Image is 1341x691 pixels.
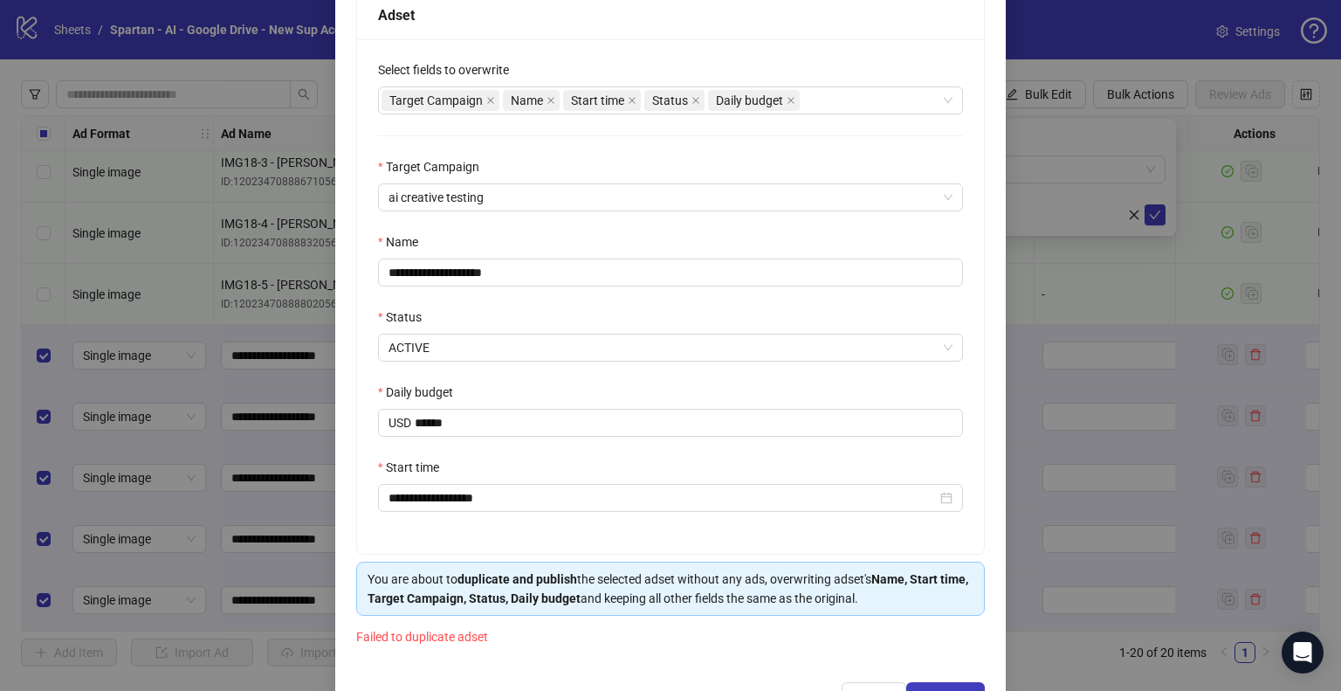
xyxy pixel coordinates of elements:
label: Target Campaign [378,157,491,176]
span: Name [503,90,560,111]
span: Failed to duplicate adset [356,630,488,644]
label: Name [378,232,430,252]
span: close [628,96,636,105]
div: Open Intercom Messenger [1282,632,1324,674]
span: close [486,96,495,105]
span: Status [652,91,688,110]
label: Status [378,307,433,327]
span: Start time [563,90,641,111]
strong: Name, Start time, Target Campaign, Status, Daily budget [368,572,968,605]
span: ACTIVE [389,335,952,361]
span: Daily budget [716,91,783,110]
label: Select fields to overwrite [378,60,520,79]
div: You are about to the selected adset without any ads, overwriting adset's and keeping all other fi... [368,570,973,608]
span: Target Campaign [382,90,499,111]
label: Start time [378,458,450,477]
input: Start time [389,488,937,508]
span: ai creative testing [389,184,952,211]
span: close [691,96,700,105]
span: close [547,96,555,105]
span: Start time [571,91,624,110]
span: Target Campaign [389,91,483,110]
input: Daily budget [415,410,962,436]
span: Name [511,91,543,110]
span: close [787,96,795,105]
label: Daily budget [378,383,464,402]
span: Status [644,90,705,111]
input: Name [378,259,963,287]
strong: duplicate and publish [457,572,577,586]
span: Daily budget [708,90,800,111]
div: Adset [378,4,963,26]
